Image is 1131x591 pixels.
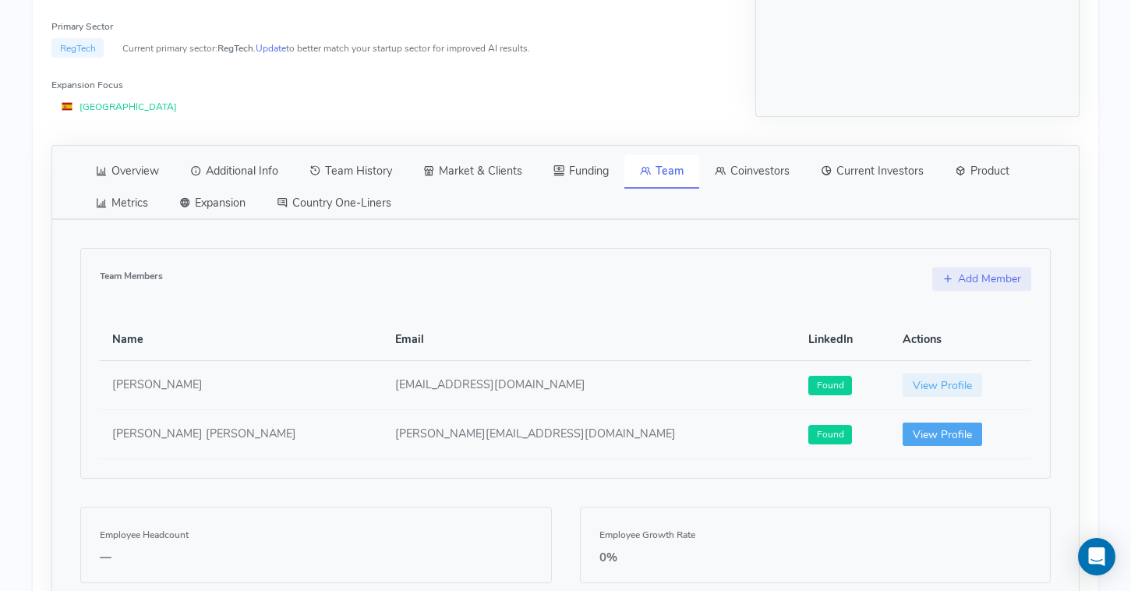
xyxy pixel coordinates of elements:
th: Actions [890,319,1031,361]
a: Team [624,155,699,189]
a: Add Member [932,267,1031,291]
a: Current Investors [805,155,939,188]
a: Additional Info [175,155,294,188]
h5: 0% [599,551,1031,564]
div: Open Intercom Messenger [1078,538,1115,575]
a: Update [256,42,286,55]
span: Found [808,376,852,395]
small: Current primary sector: . to better match your startup sector for improved AI results. [122,41,530,55]
td: [PERSON_NAME] [PERSON_NAME] [100,410,383,459]
a: Expansion [164,187,261,220]
span: RegTech [217,42,253,55]
h5: — [100,551,532,564]
a: Metrics [80,187,164,220]
span: RegTech [51,38,104,58]
a: Product [939,155,1025,188]
label: Expansion Focus [51,78,123,92]
th: Email [383,319,797,361]
th: LinkedIn [796,319,889,361]
a: Overview [80,155,175,188]
a: View Profile [903,373,982,397]
a: Coinvestors [699,155,805,188]
a: Team History [294,155,408,188]
span: [GEOGRAPHIC_DATA] [51,97,182,116]
th: Name [100,319,383,361]
label: Primary Sector [51,19,113,34]
label: Employee Growth Rate [599,528,695,542]
label: Employee Headcount [100,528,189,542]
a: View Profile [903,423,982,446]
a: Market & Clients [408,155,538,188]
h6: Team Members [100,271,163,281]
a: Country One-Liners [261,187,407,220]
span: Found [808,425,852,444]
td: [PERSON_NAME] [100,361,383,410]
a: Funding [538,155,624,188]
td: [EMAIL_ADDRESS][DOMAIN_NAME] [383,361,797,410]
td: [PERSON_NAME][EMAIL_ADDRESS][DOMAIN_NAME] [383,410,797,459]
